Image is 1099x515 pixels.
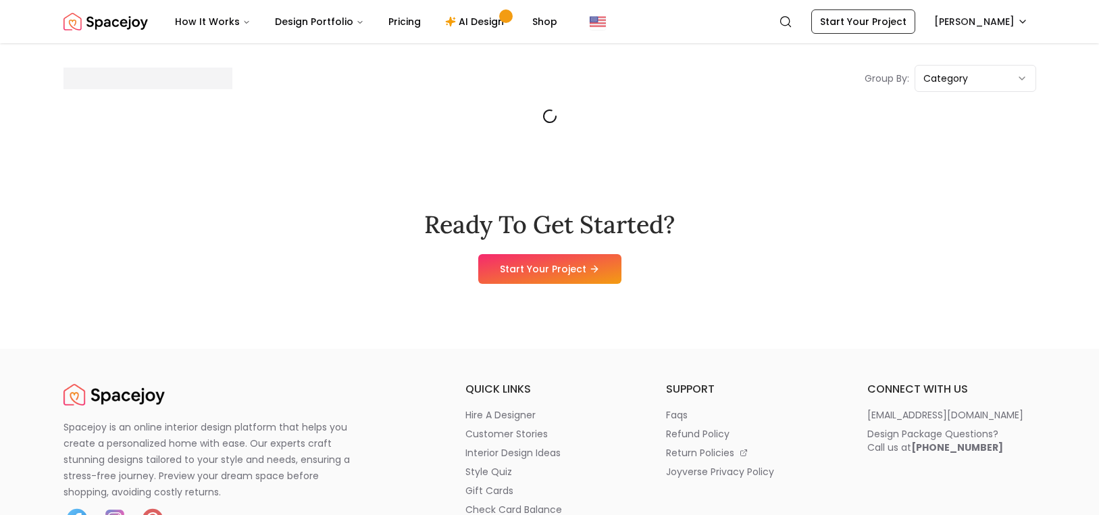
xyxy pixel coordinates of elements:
[666,427,835,441] a: refund policy
[465,381,634,397] h6: quick links
[264,8,375,35] button: Design Portfolio
[63,419,366,500] p: Spacejoy is an online interior design platform that helps you create a personalized home with eas...
[378,8,432,35] a: Pricing
[478,254,621,284] a: Start Your Project
[867,381,1036,397] h6: connect with us
[666,446,734,460] p: return policies
[465,484,634,497] a: gift cards
[666,427,730,441] p: refund policy
[867,427,1036,454] a: Design Package Questions?Call us at[PHONE_NUMBER]
[465,408,634,422] a: hire a designer
[424,211,675,238] h2: Ready To Get Started?
[63,381,165,408] a: Spacejoy
[164,8,261,35] button: How It Works
[465,465,512,479] p: style quiz
[926,9,1036,34] button: [PERSON_NAME]
[666,381,835,397] h6: support
[867,408,1023,422] p: [EMAIL_ADDRESS][DOMAIN_NAME]
[465,408,536,422] p: hire a designer
[666,408,835,422] a: faqs
[465,465,634,479] a: style quiz
[434,8,519,35] a: AI Design
[465,446,634,460] a: interior design ideas
[911,441,1003,454] b: [PHONE_NUMBER]
[465,446,561,460] p: interior design ideas
[867,427,1003,454] div: Design Package Questions? Call us at
[666,446,835,460] a: return policies
[865,72,909,85] p: Group By:
[465,427,634,441] a: customer stories
[666,465,774,479] p: joyverse privacy policy
[465,484,513,497] p: gift cards
[465,427,548,441] p: customer stories
[666,408,688,422] p: faqs
[590,14,606,30] img: United States
[63,8,148,35] img: Spacejoy Logo
[811,9,915,34] a: Start Your Project
[666,465,835,479] a: joyverse privacy policy
[63,381,165,408] img: Spacejoy Logo
[521,8,568,35] a: Shop
[63,8,148,35] a: Spacejoy
[164,8,568,35] nav: Main
[867,408,1036,422] a: [EMAIL_ADDRESS][DOMAIN_NAME]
